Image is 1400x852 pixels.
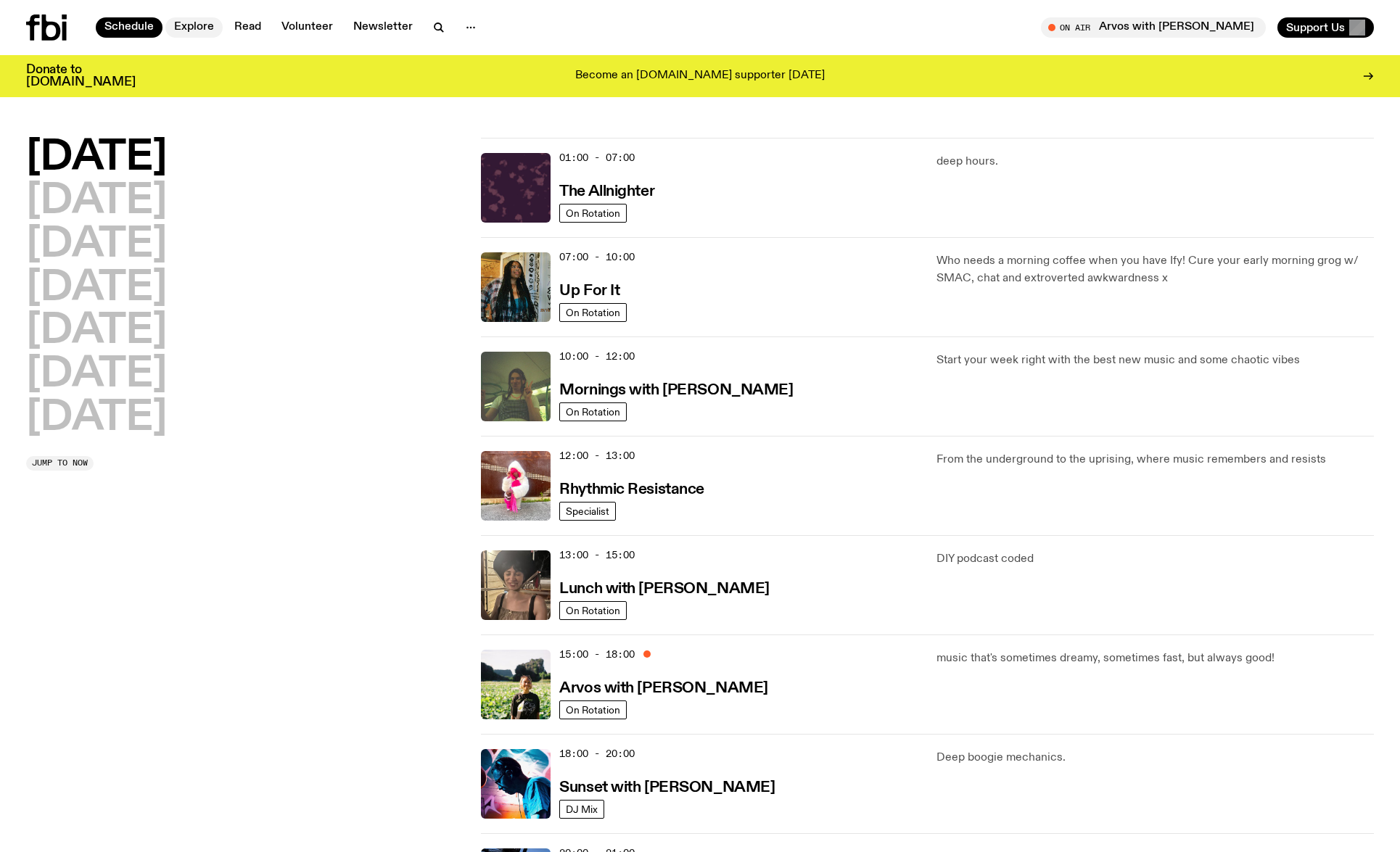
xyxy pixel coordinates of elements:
a: The Allnighter [559,181,654,199]
p: music that's sometimes dreamy, sometimes fast, but always good! [936,650,1374,667]
button: On AirArvos with [PERSON_NAME] [1041,17,1266,38]
span: 01:00 - 07:00 [559,151,635,165]
a: Volunteer [273,17,342,38]
h3: Sunset with [PERSON_NAME] [559,780,775,795]
button: Support Us [1277,17,1374,38]
button: [DATE] [26,181,167,222]
button: [DATE] [26,311,167,352]
p: From the underground to the uprising, where music remembers and resists [936,451,1374,468]
span: 18:00 - 20:00 [559,747,635,761]
img: Jim Kretschmer in a really cute outfit with cute braids, standing on a train holding up a peace s... [481,352,551,421]
span: 07:00 - 10:00 [559,250,635,264]
span: On Rotation [566,207,620,218]
button: [DATE] [26,268,167,309]
a: Schedule [96,17,162,38]
p: Start your week right with the best new music and some chaotic vibes [936,352,1374,369]
img: Bri is smiling and wearing a black t-shirt. She is standing in front of a lush, green field. Ther... [481,650,551,719]
a: On Rotation [559,402,627,421]
img: Attu crouches on gravel in front of a brown wall. They are wearing a white fur coat with a hood, ... [481,451,551,521]
span: Jump to now [32,459,88,467]
span: On Rotation [566,704,620,715]
span: On Rotation [566,406,620,417]
p: Deep boogie mechanics. [936,749,1374,766]
a: Sunset with [PERSON_NAME] [559,777,775,795]
a: Up For It [559,281,619,299]
h3: Lunch with [PERSON_NAME] [559,582,769,597]
a: On Rotation [559,204,627,223]
button: Jump to now [26,456,94,471]
button: [DATE] [26,355,167,395]
a: Rhythmic Resistance [559,479,704,497]
span: 10:00 - 12:00 [559,350,635,363]
h3: The Allnighter [559,184,654,199]
a: Explore [165,17,223,38]
h3: Donate to [DOMAIN_NAME] [26,64,136,88]
a: On Rotation [559,601,627,620]
img: Simon Caldwell stands side on, looking downwards. He has headphones on. Behind him is a brightly ... [481,749,551,819]
h3: Mornings with [PERSON_NAME] [559,383,793,398]
a: Lunch with [PERSON_NAME] [559,579,769,597]
a: Arvos with [PERSON_NAME] [559,678,767,696]
span: Support Us [1286,21,1345,34]
a: Newsletter [345,17,421,38]
span: On Rotation [566,307,620,318]
p: Who needs a morning coffee when you have Ify! Cure your early morning grog w/ SMAC, chat and extr... [936,252,1374,287]
button: [DATE] [26,398,167,439]
a: Mornings with [PERSON_NAME] [559,380,793,398]
h3: Rhythmic Resistance [559,482,704,497]
a: On Rotation [559,303,627,322]
a: Read [226,17,270,38]
p: deep hours. [936,153,1374,170]
button: [DATE] [26,225,167,265]
p: Become an [DOMAIN_NAME] supporter [DATE] [575,70,825,83]
h3: Up For It [559,284,619,299]
span: 12:00 - 13:00 [559,449,635,463]
span: 15:00 - 18:00 [559,648,635,661]
span: On Rotation [566,605,620,616]
img: Ify - a Brown Skin girl with black braided twists, looking up to the side with her tongue stickin... [481,252,551,322]
a: On Rotation [559,700,627,719]
span: Specialist [566,505,609,516]
a: DJ Mix [559,800,604,819]
span: 13:00 - 15:00 [559,548,635,562]
h3: Arvos with [PERSON_NAME] [559,681,767,696]
span: DJ Mix [566,803,598,814]
p: DIY podcast coded [936,550,1374,568]
button: [DATE] [26,138,167,178]
a: Specialist [559,502,616,521]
